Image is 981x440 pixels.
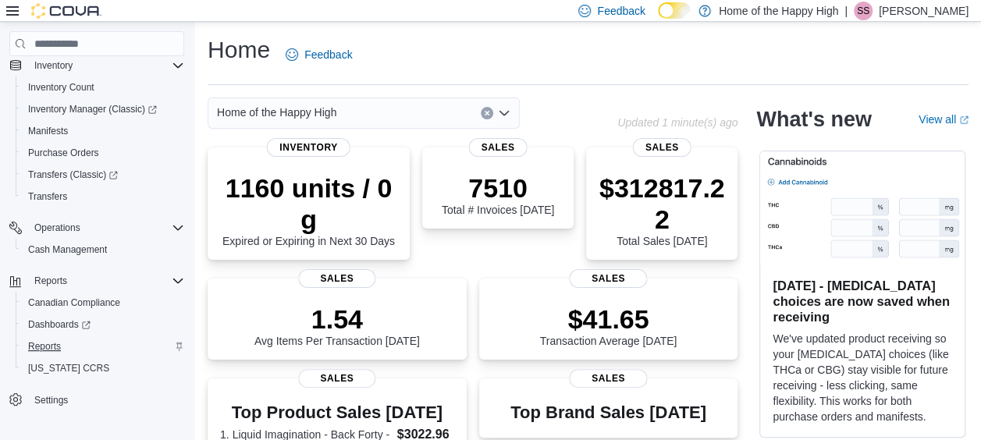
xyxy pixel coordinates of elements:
[719,2,838,20] p: Home of the Happy High
[16,98,190,120] a: Inventory Manager (Classic)
[658,19,659,20] span: Dark Mode
[22,315,184,334] span: Dashboards
[34,59,73,72] span: Inventory
[540,303,677,335] p: $41.65
[22,359,184,378] span: Washington CCRS
[617,116,738,129] p: Updated 1 minute(s) ago
[22,240,184,259] span: Cash Management
[28,103,157,115] span: Inventory Manager (Classic)
[28,318,91,331] span: Dashboards
[279,39,358,70] a: Feedback
[959,115,969,125] svg: External link
[22,293,184,312] span: Canadian Compliance
[469,138,528,157] span: Sales
[22,187,73,206] a: Transfers
[22,78,101,97] a: Inventory Count
[570,369,647,388] span: Sales
[22,122,74,140] a: Manifests
[22,240,113,259] a: Cash Management
[28,218,184,237] span: Operations
[22,187,184,206] span: Transfers
[16,142,190,164] button: Purchase Orders
[844,2,848,20] p: |
[919,113,969,126] a: View allExternal link
[28,81,94,94] span: Inventory Count
[22,315,97,334] a: Dashboards
[442,172,554,204] p: 7510
[498,107,510,119] button: Open list of options
[28,391,74,410] a: Settings
[857,2,869,20] span: SS
[16,292,190,314] button: Canadian Compliance
[658,2,691,19] input: Dark Mode
[597,3,645,19] span: Feedback
[34,222,80,234] span: Operations
[599,172,725,247] div: Total Sales [DATE]
[298,269,375,288] span: Sales
[22,100,163,119] a: Inventory Manager (Classic)
[220,403,454,422] h3: Top Product Sales [DATE]
[3,55,190,76] button: Inventory
[633,138,691,157] span: Sales
[16,357,190,379] button: [US_STATE] CCRS
[22,165,184,184] span: Transfers (Classic)
[22,78,184,97] span: Inventory Count
[756,107,871,132] h2: What's new
[540,303,677,347] div: Transaction Average [DATE]
[16,186,190,208] button: Transfers
[481,107,493,119] button: Clear input
[220,172,397,247] div: Expired or Expiring in Next 30 Days
[879,2,969,20] p: [PERSON_NAME]
[510,403,706,422] h3: Top Brand Sales [DATE]
[16,314,190,335] a: Dashboards
[16,239,190,261] button: Cash Management
[28,271,184,290] span: Reports
[254,303,420,347] div: Avg Items Per Transaction [DATE]
[267,138,350,157] span: Inventory
[16,335,190,357] button: Reports
[22,293,126,312] a: Canadian Compliance
[28,147,99,159] span: Purchase Orders
[16,120,190,142] button: Manifests
[28,125,68,137] span: Manifests
[854,2,873,20] div: Steven Schultz
[28,340,61,353] span: Reports
[28,362,109,374] span: [US_STATE] CCRS
[304,47,352,62] span: Feedback
[22,122,184,140] span: Manifests
[208,34,270,66] h1: Home
[3,217,190,239] button: Operations
[254,303,420,335] p: 1.54
[3,270,190,292] button: Reports
[773,331,952,424] p: We've updated product receiving so your [MEDICAL_DATA] choices (like THCa or CBG) stay visible fo...
[16,164,190,186] a: Transfers (Classic)
[599,172,725,235] p: $312817.22
[298,369,375,388] span: Sales
[22,165,124,184] a: Transfers (Classic)
[28,271,73,290] button: Reports
[22,144,105,162] a: Purchase Orders
[34,275,67,287] span: Reports
[22,359,116,378] a: [US_STATE] CCRS
[22,337,184,356] span: Reports
[22,100,184,119] span: Inventory Manager (Classic)
[28,169,118,181] span: Transfers (Classic)
[570,269,647,288] span: Sales
[22,337,67,356] a: Reports
[28,390,184,410] span: Settings
[22,144,184,162] span: Purchase Orders
[28,190,67,203] span: Transfers
[28,243,107,256] span: Cash Management
[28,296,120,309] span: Canadian Compliance
[773,278,952,325] h3: [DATE] - [MEDICAL_DATA] choices are now saved when receiving
[16,76,190,98] button: Inventory Count
[442,172,554,216] div: Total # Invoices [DATE]
[3,389,190,411] button: Settings
[34,394,68,406] span: Settings
[28,218,87,237] button: Operations
[220,172,397,235] p: 1160 units / 0 g
[28,56,184,75] span: Inventory
[28,56,79,75] button: Inventory
[31,3,101,19] img: Cova
[217,103,336,122] span: Home of the Happy High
